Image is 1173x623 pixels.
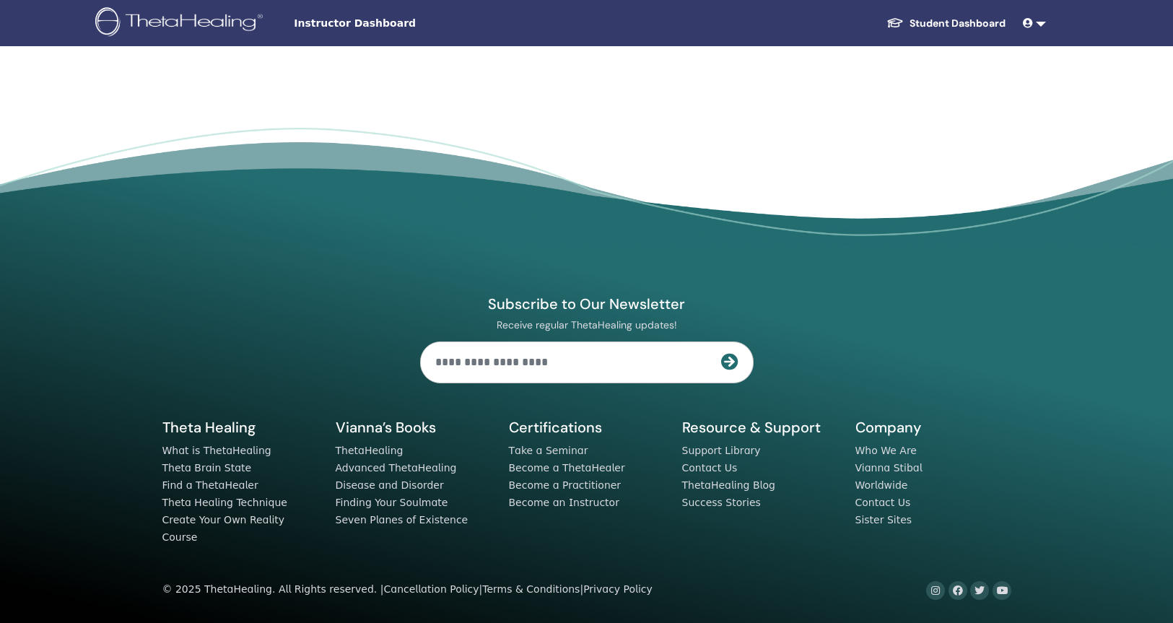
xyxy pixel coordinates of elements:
a: Contact Us [682,462,738,474]
div: © 2025 ThetaHealing. All Rights reserved. | | | [162,581,653,598]
h5: Certifications [509,418,665,437]
a: Sister Sites [855,514,912,526]
a: Take a Seminar [509,445,588,456]
a: Student Dashboard [875,10,1017,37]
a: Finding Your Soulmate [336,497,448,508]
a: Vianna Stibal [855,462,923,474]
a: ThetaHealing Blog [682,479,775,491]
a: Privacy Policy [583,583,653,595]
a: Theta Brain State [162,462,252,474]
a: What is ThetaHealing [162,445,271,456]
h5: Theta Healing [162,418,318,437]
a: Find a ThetaHealer [162,479,258,491]
h4: Subscribe to Our Newsletter [420,295,754,313]
a: Who We Are [855,445,917,456]
a: Contact Us [855,497,911,508]
a: Worldwide [855,479,908,491]
h5: Resource & Support [682,418,838,437]
a: Become a Practitioner [509,479,622,491]
p: Receive regular ThetaHealing updates! [420,318,754,331]
a: Become an Instructor [509,497,619,508]
span: Instructor Dashboard [294,16,510,31]
a: Advanced ThetaHealing [336,462,457,474]
img: graduation-cap-white.svg [886,17,904,29]
a: Create Your Own Reality Course [162,514,285,543]
a: Terms & Conditions [482,583,580,595]
h5: Vianna’s Books [336,418,492,437]
a: Success Stories [682,497,761,508]
a: Cancellation Policy [383,583,479,595]
h5: Company [855,418,1011,437]
a: ThetaHealing [336,445,404,456]
a: Disease and Disorder [336,479,444,491]
img: logo.png [95,7,268,40]
a: Seven Planes of Existence [336,514,468,526]
a: Support Library [682,445,761,456]
a: Become a ThetaHealer [509,462,625,474]
a: Theta Healing Technique [162,497,287,508]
